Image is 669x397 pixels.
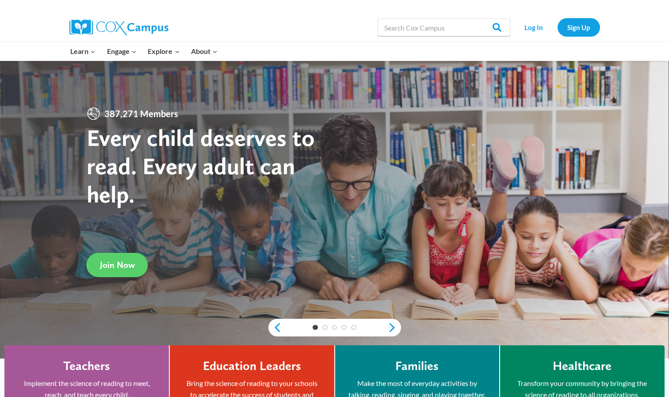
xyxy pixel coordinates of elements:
strong: Every child deserves to read. Every adult can help. [87,123,315,208]
span: 387,271 Members [101,107,182,121]
a: Log In [515,18,553,36]
a: 1 [313,325,318,330]
nav: Primary Navigation [65,42,223,61]
a: Sign Up [558,18,600,36]
span: Explore [148,46,180,57]
span: Learn [70,46,96,57]
a: 3 [332,325,337,330]
input: Search Cox Campus [378,19,510,36]
div: content slider buttons [268,319,401,336]
a: 2 [322,325,328,330]
a: 5 [351,325,356,330]
img: Cox Campus [69,19,168,35]
h4: Education Leaders [203,359,301,374]
h4: Healthcare [553,359,612,374]
nav: Secondary Navigation [515,18,600,36]
a: next [388,322,401,333]
a: Join Now [87,253,148,277]
a: 4 [341,325,347,330]
span: Engage [107,46,137,57]
h4: Families [395,359,439,374]
span: About [191,46,218,57]
a: previous [268,322,282,333]
span: Join Now [100,260,135,270]
h4: Teachers [63,359,110,374]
